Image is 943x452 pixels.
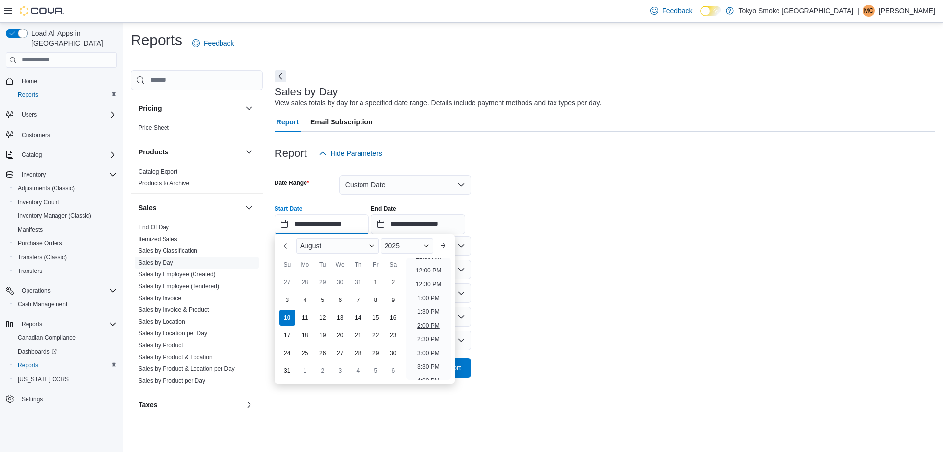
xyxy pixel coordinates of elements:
div: day-30 [333,274,348,290]
span: Inventory Count [14,196,117,208]
button: Reports [2,317,121,331]
li: 3:30 PM [414,361,444,373]
a: [US_STATE] CCRS [14,373,73,385]
span: Washington CCRS [14,373,117,385]
a: End Of Day [139,224,169,231]
span: Feedback [662,6,692,16]
div: Fr [368,257,384,272]
div: day-3 [333,363,348,379]
div: day-22 [368,328,384,343]
div: day-26 [315,345,331,361]
button: [US_STATE] CCRS [10,372,121,386]
a: Sales by Employee (Tendered) [139,283,219,290]
span: Price Sheet [139,124,169,132]
input: Press the down key to open a popover containing a calendar. [371,214,465,234]
p: [PERSON_NAME] [879,5,935,17]
a: Itemized Sales [139,236,177,242]
span: 2025 [385,242,400,250]
div: Products [131,166,263,193]
span: Sales by Employee (Tendered) [139,282,219,290]
div: day-4 [350,363,366,379]
div: day-24 [279,345,295,361]
div: August, 2025 [278,273,402,380]
a: Reports [14,89,42,101]
span: Reports [14,360,117,371]
div: day-11 [297,310,313,326]
div: day-25 [297,345,313,361]
div: day-29 [368,345,384,361]
span: Dashboards [18,348,57,356]
button: Inventory Manager (Classic) [10,209,121,223]
button: Reports [10,359,121,372]
span: Email Subscription [310,112,373,132]
button: Operations [18,285,55,297]
span: Users [18,109,117,121]
div: Su [279,257,295,272]
a: Sales by Employee (Created) [139,271,216,278]
li: 3:00 PM [414,347,444,359]
span: Sales by Invoice [139,294,181,302]
div: day-27 [279,274,295,290]
label: Start Date [275,205,303,212]
button: Catalog [18,149,46,161]
li: 2:30 PM [414,333,444,345]
button: Customers [2,127,121,142]
div: day-30 [386,345,401,361]
button: Next [275,70,286,82]
div: day-12 [315,310,331,326]
span: Inventory Count [18,198,59,206]
span: Reports [14,89,117,101]
div: Button. Open the year selector. 2025 is currently selected. [381,238,433,254]
span: Products to Archive [139,180,189,187]
span: Catalog [22,151,42,159]
button: Custom Date [339,175,471,195]
button: Canadian Compliance [10,331,121,345]
button: Inventory [2,168,121,181]
div: day-1 [297,363,313,379]
span: Hide Parameters [331,149,382,158]
span: Manifests [14,224,117,236]
span: Home [18,75,117,87]
div: View sales totals by day for a specified date range. Details include payment methods and tax type... [275,98,602,108]
label: Date Range [275,179,309,187]
button: Users [2,108,121,121]
span: Sales by Classification [139,247,197,255]
div: day-5 [315,292,331,308]
button: Settings [2,392,121,406]
span: Dashboards [14,346,117,358]
div: Mitchell Catalano [863,5,875,17]
a: Dashboards [10,345,121,359]
span: Cash Management [18,301,67,308]
li: 12:30 PM [412,278,445,290]
span: Feedback [204,38,234,48]
div: Th [350,257,366,272]
span: Inventory [18,169,117,181]
div: Sa [386,257,401,272]
span: Users [22,111,37,119]
div: Sales [131,221,263,391]
a: Manifests [14,224,47,236]
div: Tu [315,257,331,272]
a: Sales by Day [139,259,173,266]
span: Sales by Product & Location [139,353,213,361]
span: Sales by Location per Day [139,330,207,337]
a: Inventory Count [14,196,63,208]
span: Purchase Orders [14,238,117,249]
a: Catalog Export [139,168,177,175]
span: Settings [22,395,43,403]
div: day-27 [333,345,348,361]
span: Reports [18,362,38,369]
h3: Sales by Day [275,86,338,98]
span: Reports [18,91,38,99]
button: Previous Month [278,238,294,254]
div: day-1 [368,274,384,290]
button: Users [18,109,41,121]
div: day-7 [350,292,366,308]
input: Dark Mode [700,6,721,16]
button: Sales [139,203,241,212]
h3: Taxes [139,400,158,410]
h3: Pricing [139,103,162,113]
button: Transfers (Classic) [10,250,121,264]
span: Settings [18,393,117,405]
